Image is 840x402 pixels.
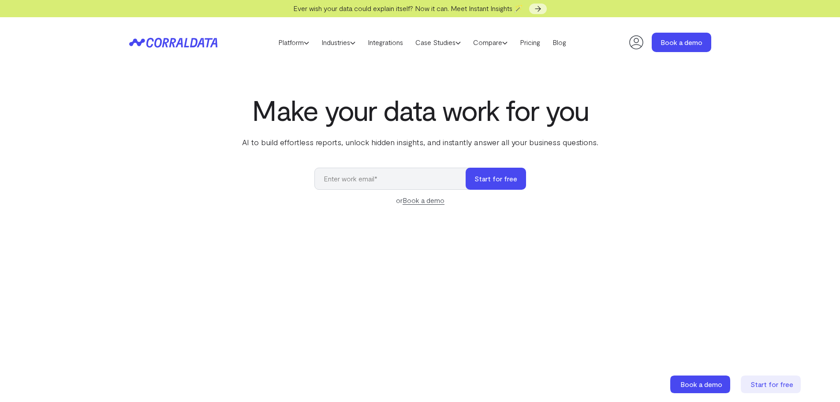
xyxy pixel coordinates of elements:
[240,136,600,148] p: AI to build effortless reports, unlock hidden insights, and instantly answer all your business qu...
[362,36,409,49] a: Integrations
[467,36,514,49] a: Compare
[293,4,523,12] span: Ever wish your data could explain itself? Now it can. Meet Instant Insights 🪄
[670,376,732,393] a: Book a demo
[652,33,711,52] a: Book a demo
[240,94,600,126] h1: Make your data work for you
[409,36,467,49] a: Case Studies
[741,376,803,393] a: Start for free
[514,36,546,49] a: Pricing
[403,196,444,205] a: Book a demo
[314,168,474,190] input: Enter work email*
[546,36,572,49] a: Blog
[750,380,793,388] span: Start for free
[314,195,526,206] div: or
[680,380,722,388] span: Book a demo
[466,168,526,190] button: Start for free
[272,36,315,49] a: Platform
[315,36,362,49] a: Industries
